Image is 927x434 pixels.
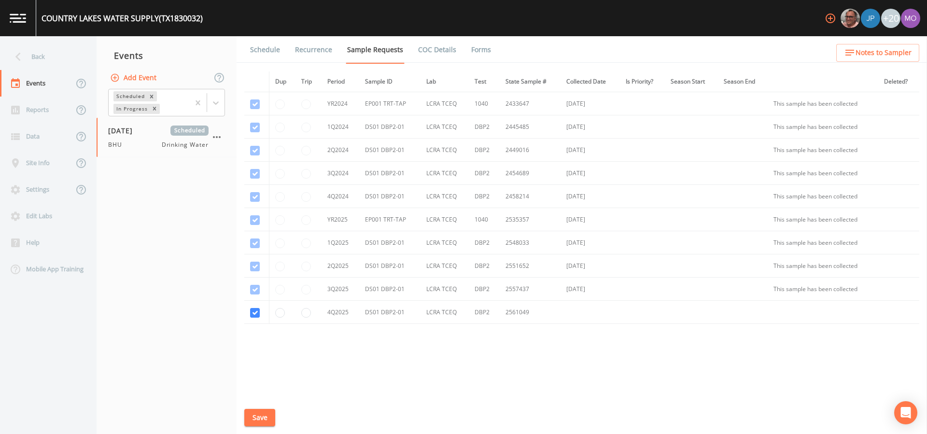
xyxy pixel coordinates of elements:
[421,162,469,185] td: LCRA TCEQ
[470,36,492,63] a: Forms
[170,126,209,136] span: Scheduled
[359,208,420,231] td: EP001 TRT-TAP
[322,231,360,254] td: 1Q2025
[421,71,469,92] th: Lab
[469,162,500,185] td: DBP2
[295,71,321,92] th: Trip
[244,409,275,427] button: Save
[469,115,500,139] td: DBP2
[561,231,620,254] td: [DATE]
[561,92,620,115] td: [DATE]
[856,47,912,59] span: Notes to Sampler
[561,254,620,278] td: [DATE]
[146,91,157,101] div: Remove Scheduled
[500,92,561,115] td: 2433647
[561,71,620,92] th: Collected Date
[500,208,561,231] td: 2535357
[561,278,620,301] td: [DATE]
[500,185,561,208] td: 2458214
[469,208,500,231] td: 1040
[878,71,919,92] th: Deleted?
[322,278,360,301] td: 3Q2025
[841,9,860,28] img: e2d790fa78825a4bb76dcb6ab311d44c
[860,9,881,28] div: Joshua gere Paul
[249,36,281,63] a: Schedule
[113,104,149,114] div: In Progress
[322,139,360,162] td: 2Q2024
[113,91,146,101] div: Scheduled
[768,185,878,208] td: This sample has been collected
[500,115,561,139] td: 2445485
[768,162,878,185] td: This sample has been collected
[561,185,620,208] td: [DATE]
[421,301,469,324] td: LCRA TCEQ
[469,139,500,162] td: DBP2
[359,115,420,139] td: DS01 DBP2-01
[322,71,360,92] th: Period
[901,9,920,28] img: 4e251478aba98ce068fb7eae8f78b90c
[42,13,203,24] div: COUNTRY LAKES WATER SUPPLY (TX1830032)
[561,115,620,139] td: [DATE]
[421,185,469,208] td: LCRA TCEQ
[322,301,360,324] td: 4Q2025
[421,208,469,231] td: LCRA TCEQ
[359,92,420,115] td: EP001 TRT-TAP
[500,278,561,301] td: 2557437
[108,126,140,136] span: [DATE]
[421,278,469,301] td: LCRA TCEQ
[359,185,420,208] td: DS01 DBP2-01
[500,139,561,162] td: 2449016
[469,301,500,324] td: DBP2
[500,254,561,278] td: 2551652
[421,139,469,162] td: LCRA TCEQ
[269,71,295,92] th: Dup
[840,9,860,28] div: Mike Franklin
[149,104,160,114] div: Remove In Progress
[359,139,420,162] td: DS01 DBP2-01
[469,185,500,208] td: DBP2
[359,301,420,324] td: DS01 DBP2-01
[421,231,469,254] td: LCRA TCEQ
[620,71,665,92] th: Is Priority?
[421,254,469,278] td: LCRA TCEQ
[561,162,620,185] td: [DATE]
[359,71,420,92] th: Sample ID
[469,71,500,92] th: Test
[359,278,420,301] td: DS01 DBP2-01
[500,71,561,92] th: State Sample #
[500,231,561,254] td: 2548033
[861,9,880,28] img: 41241ef155101aa6d92a04480b0d0000
[718,71,768,92] th: Season End
[421,92,469,115] td: LCRA TCEQ
[836,44,919,62] button: Notes to Sampler
[359,162,420,185] td: DS01 DBP2-01
[768,208,878,231] td: This sample has been collected
[500,162,561,185] td: 2454689
[346,36,405,64] a: Sample Requests
[469,278,500,301] td: DBP2
[294,36,334,63] a: Recurrence
[561,208,620,231] td: [DATE]
[322,115,360,139] td: 1Q2024
[97,118,237,157] a: [DATE]ScheduledBHUDrinking Water
[469,231,500,254] td: DBP2
[768,231,878,254] td: This sample has been collected
[417,36,458,63] a: COC Details
[500,301,561,324] td: 2561049
[359,254,420,278] td: DS01 DBP2-01
[665,71,718,92] th: Season Start
[322,185,360,208] td: 4Q2024
[469,92,500,115] td: 1040
[97,43,237,68] div: Events
[162,140,209,149] span: Drinking Water
[768,254,878,278] td: This sample has been collected
[881,9,900,28] div: +20
[768,139,878,162] td: This sample has been collected
[768,115,878,139] td: This sample has been collected
[421,115,469,139] td: LCRA TCEQ
[322,254,360,278] td: 2Q2025
[768,92,878,115] td: This sample has been collected
[469,254,500,278] td: DBP2
[322,208,360,231] td: YR2025
[108,69,160,87] button: Add Event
